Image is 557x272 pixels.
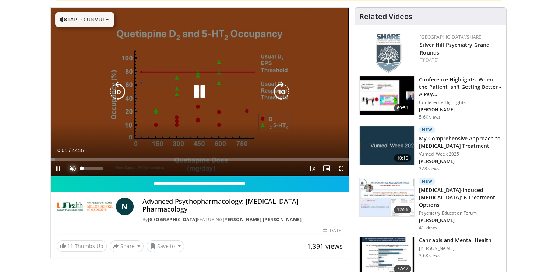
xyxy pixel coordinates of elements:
p: 3.6K views [419,253,441,259]
a: [GEOGRAPHIC_DATA] [148,216,197,223]
span: 12:56 [394,206,412,213]
p: Conference Highlights [419,100,502,105]
img: 4362ec9e-0993-4580-bfd4-8e18d57e1d49.150x105_q85_crop-smart_upscale.jpg [360,76,414,115]
span: 1,391 views [307,242,343,251]
p: [PERSON_NAME] [419,107,502,113]
span: 10:10 [394,154,412,162]
button: Playback Rate [304,161,319,176]
h3: Cannabis and Mental Health [419,237,491,244]
h3: [MEDICAL_DATA]-Induced [MEDICAL_DATA]: 6 Treatment Options [419,186,502,209]
button: Save to [147,240,184,252]
span: 69:51 [394,104,412,112]
span: 0:01 [57,147,67,153]
p: 5.6K views [419,114,441,120]
span: 44:37 [72,147,85,153]
p: 228 views [419,166,440,172]
span: 11 [67,243,73,250]
div: Progress Bar [51,158,349,161]
h3: Conference Highlights: When the Patient Isn't Getting Better - A Psy… [419,76,502,98]
button: Enable picture-in-picture mode [319,161,334,176]
img: f8aaeb6d-318f-4fcf-bd1d-54ce21f29e87.png.150x105_q85_autocrop_double_scale_upscale_version-0.2.png [376,34,401,73]
button: Pause [51,161,66,176]
a: Silver Hill Psychiatry Grand Rounds [420,41,490,56]
a: 11 Thumbs Up [57,240,107,252]
a: [PERSON_NAME] [223,216,262,223]
video-js: Video Player [51,8,349,176]
a: [GEOGRAPHIC_DATA]/SHARE [420,34,481,40]
h4: Advanced Psychopharmacology: [MEDICAL_DATA] Pharmacology [142,198,343,213]
p: New [419,126,435,133]
a: 12:56 New [MEDICAL_DATA]-Induced [MEDICAL_DATA]: 6 Treatment Options Psychiatry Education Forum [... [359,178,502,231]
div: [DATE] [420,57,500,63]
a: [PERSON_NAME] [263,216,302,223]
span: / [69,147,71,153]
p: New [419,178,435,185]
div: By FEATURING , [142,216,343,223]
button: Tap to unmute [55,12,114,27]
p: [PERSON_NAME] [419,245,491,251]
p: [PERSON_NAME] [419,158,502,164]
button: Unmute [66,161,80,176]
h4: Related Videos [359,12,412,21]
p: Psychiatry Education Forum [419,210,502,216]
img: acc69c91-7912-4bad-b845-5f898388c7b9.150x105_q85_crop-smart_upscale.jpg [360,178,414,216]
button: Share [110,240,144,252]
div: Volume Level [82,167,103,170]
a: 10:10 New My Comprehensive Approach to [MEDICAL_DATA] Treatment Vumedi Week 2025 [PERSON_NAME] 22... [359,126,502,172]
p: [PERSON_NAME] [419,217,502,223]
p: 41 views [419,225,437,231]
div: [DATE] [323,227,343,234]
a: 69:51 Conference Highlights: When the Patient Isn't Getting Better - A Psy… Conference Highlights... [359,76,502,120]
img: ae1082c4-cc90-4cd6-aa10-009092bfa42a.jpg.150x105_q85_crop-smart_upscale.jpg [360,126,414,165]
img: University of Miami [57,198,113,215]
button: Fullscreen [334,161,349,176]
p: Vumedi Week 2025 [419,151,502,157]
h3: My Comprehensive Approach to [MEDICAL_DATA] Treatment [419,135,502,150]
a: N [116,198,134,215]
